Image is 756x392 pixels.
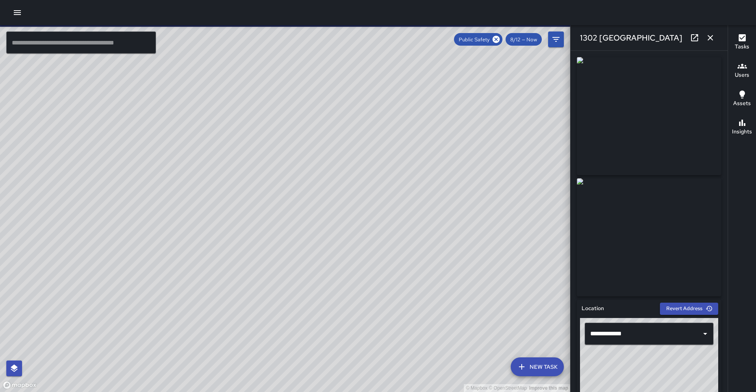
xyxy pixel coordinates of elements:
[728,85,756,113] button: Assets
[733,99,751,108] h6: Assets
[732,128,752,136] h6: Insights
[582,304,604,313] h6: Location
[548,31,564,47] button: Filters
[577,57,721,175] img: request_images%2F0aa56e60-77c2-11f0-b925-31297a621ec8
[506,36,542,43] span: 8/12 — Now
[454,36,494,43] span: Public Safety
[735,71,749,80] h6: Users
[700,328,711,339] button: Open
[511,357,564,376] button: New Task
[660,303,718,315] button: Revert Address
[577,178,721,296] img: request_images%2F0bccb050-77c2-11f0-b925-31297a621ec8
[735,43,749,51] h6: Tasks
[728,28,756,57] button: Tasks
[728,113,756,142] button: Insights
[580,31,682,44] h6: 1302 [GEOGRAPHIC_DATA]
[454,33,502,46] div: Public Safety
[728,57,756,85] button: Users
